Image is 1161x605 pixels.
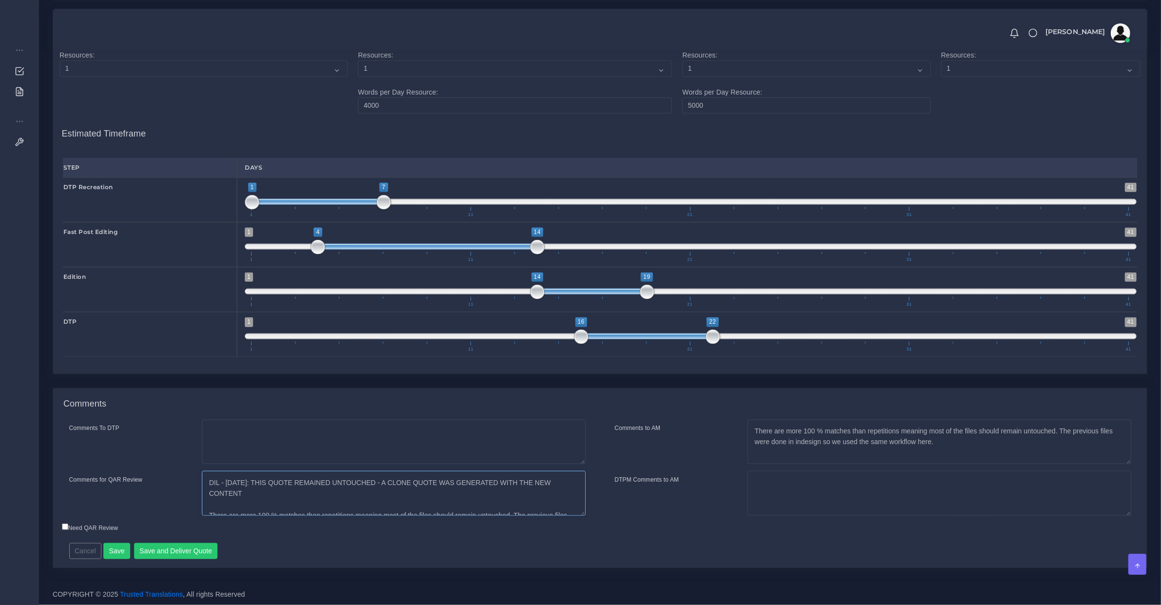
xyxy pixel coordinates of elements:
[1125,273,1137,282] span: 41
[62,524,68,530] input: Need QAR Review
[53,589,245,600] span: COPYRIGHT © 2025
[467,257,475,262] span: 11
[707,317,718,327] span: 22
[245,228,253,237] span: 1
[134,543,218,560] button: Save and Deliver Quote
[1111,23,1130,43] img: avatar
[69,424,119,432] label: Comments To DTP
[63,164,80,171] strong: Step
[686,257,694,262] span: 21
[615,424,661,432] label: Comments to AM
[249,213,255,217] span: 1
[467,347,475,351] span: 11
[245,273,253,282] span: 1
[63,273,86,280] strong: Edition
[202,471,586,516] textarea: There are more 100 % matches than repetitions meaning most of the files should remain untouched. ...
[905,302,913,307] span: 31
[677,45,936,119] td: Resources: Words per Day Resource:
[120,590,183,598] a: Trusted Translations
[467,213,475,217] span: 11
[936,45,1145,119] td: Resources:
[63,399,106,410] h4: Comments
[245,164,262,171] strong: Days
[748,420,1131,465] textarea: There are more 100 % matches than repetitions meaning most of the files should remain untouched. ...
[183,589,245,600] span: , All rights Reserved
[1124,302,1133,307] span: 41
[55,45,353,119] td: Resources:
[686,213,694,217] span: 21
[905,347,913,351] span: 31
[1041,23,1134,43] a: [PERSON_NAME]avatar
[62,119,1139,139] h4: Estimated Timeframe
[1045,28,1105,35] span: [PERSON_NAME]
[1125,317,1137,327] span: 41
[63,318,77,325] strong: DTP
[615,475,679,484] label: DTPM Comments to AM
[531,273,543,282] span: 14
[249,347,255,351] span: 1
[245,317,253,327] span: 1
[249,257,255,262] span: 1
[248,183,256,192] span: 1
[63,228,118,235] strong: Fast Post Editing
[905,213,913,217] span: 31
[1124,213,1133,217] span: 41
[905,257,913,262] span: 31
[353,45,677,119] td: Resources: Words per Day Resource:
[63,183,113,191] strong: DTP Recreation
[103,543,130,560] button: Save
[1125,183,1137,192] span: 41
[686,302,694,307] span: 21
[379,183,388,192] span: 7
[62,524,118,532] label: Need QAR Review
[531,228,543,237] span: 14
[249,302,255,307] span: 1
[641,273,652,282] span: 19
[575,317,587,327] span: 16
[1124,257,1133,262] span: 41
[1124,347,1133,351] span: 41
[69,475,142,484] label: Comments for QAR Review
[467,302,475,307] span: 11
[1125,228,1137,237] span: 41
[69,546,102,554] a: Cancel
[69,543,102,560] button: Cancel
[314,228,322,237] span: 4
[686,347,694,351] span: 21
